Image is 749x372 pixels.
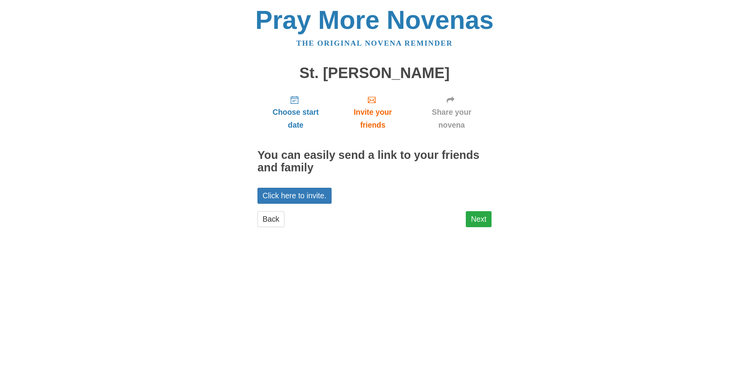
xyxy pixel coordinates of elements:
[257,149,492,174] h2: You can easily send a link to your friends and family
[342,106,404,132] span: Invite your friends
[296,39,453,47] a: The original novena reminder
[466,211,492,227] a: Next
[419,106,484,132] span: Share your novena
[256,5,494,34] a: Pray More Novenas
[257,211,284,227] a: Back
[265,106,326,132] span: Choose start date
[412,89,492,135] a: Share your novena
[257,188,332,204] a: Click here to invite.
[334,89,412,135] a: Invite your friends
[257,65,492,82] h1: St. [PERSON_NAME]
[257,89,334,135] a: Choose start date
